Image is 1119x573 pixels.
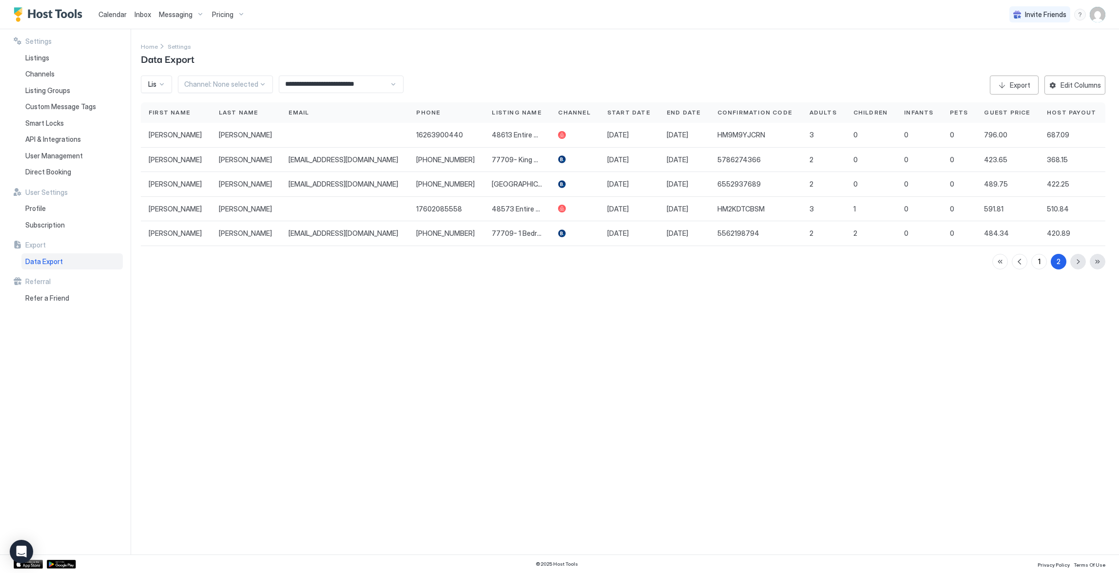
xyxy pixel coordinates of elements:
[148,80,156,89] div: (+1)
[853,229,857,238] span: 2
[141,43,158,50] span: Home
[984,229,1009,238] span: 484.34
[25,102,96,111] span: Custom Message Tags
[219,180,272,189] span: [PERSON_NAME]
[289,229,398,238] span: [EMAIL_ADDRESS][DOMAIN_NAME]
[25,168,71,176] span: Direct Booking
[667,205,688,213] span: [DATE]
[289,108,309,117] span: Email
[14,560,43,569] a: App Store
[853,131,858,139] span: 0
[810,131,814,139] span: 3
[904,131,908,139] span: 0
[289,180,398,189] span: [EMAIL_ADDRESS][DOMAIN_NAME]
[159,10,193,19] span: Messaging
[416,205,462,213] span: 17602085558
[950,180,954,189] span: 0
[141,51,194,66] span: Data Export
[47,560,76,569] a: Google Play Store
[98,10,127,19] span: Calendar
[984,131,1007,139] span: 796.00
[25,204,46,213] span: Profile
[149,180,202,189] span: [PERSON_NAME]
[950,131,954,139] span: 0
[1044,76,1105,95] button: Edit Columns
[25,54,49,62] span: Listings
[984,108,1030,117] span: Guest Price
[492,229,542,238] span: 77709- 1 Bedroom Living Room- A
[135,10,151,19] span: Inbox
[904,205,908,213] span: 0
[416,155,475,164] span: [PHONE_NUMBER]
[25,188,68,197] span: User Settings
[1038,562,1070,568] span: Privacy Policy
[279,76,389,93] input: Input Field
[21,82,123,99] a: Listing Groups
[1047,229,1070,238] span: 420.89
[607,131,629,139] span: [DATE]
[141,41,158,51] div: Breadcrumb
[1047,180,1069,189] span: 422.25
[25,221,65,229] span: Subscription
[25,86,70,95] span: Listing Groups
[25,241,46,249] span: Export
[21,66,123,82] a: Channels
[990,76,1039,95] button: Export
[904,229,908,238] span: 0
[21,217,123,233] a: Subscription
[492,205,542,213] span: 48573 Entire Villa
[492,155,542,164] span: 77709- King Suite- B
[212,10,233,19] span: Pricing
[717,180,761,189] span: 6552937689
[25,152,83,160] span: User Management
[219,155,272,164] span: [PERSON_NAME]
[853,180,858,189] span: 0
[1038,256,1041,267] div: 1
[1010,80,1030,90] div: Export
[25,277,51,286] span: Referral
[21,115,123,132] a: Smart Locks
[492,131,542,139] span: 48613 Entire Villa
[904,180,908,189] span: 0
[149,108,190,117] span: First Name
[168,41,191,51] div: Breadcrumb
[536,561,578,567] span: © 2025 Host Tools
[21,290,123,306] a: Refer a Friend
[1061,80,1101,90] div: Edit Columns
[1031,254,1047,269] button: 1
[950,155,954,164] span: 0
[141,41,158,51] a: Home
[607,108,650,117] span: Start Date
[21,131,123,148] a: API & Integrations
[149,131,202,139] span: [PERSON_NAME]
[25,294,69,303] span: Refer a Friend
[667,131,688,139] span: [DATE]
[1047,108,1096,117] span: Host Payout
[950,108,968,117] span: Pets
[10,540,33,563] div: Open Intercom Messenger
[416,131,463,139] span: 16263900440
[717,155,761,164] span: 5786274366
[289,155,398,164] span: [EMAIL_ADDRESS][DOMAIN_NAME]
[25,70,55,78] span: Channels
[950,229,954,238] span: 0
[810,180,813,189] span: 2
[492,108,541,117] span: Listing Name
[219,108,258,117] span: Last Name
[1090,7,1105,22] div: User profile
[1047,205,1069,213] span: 510.84
[1074,559,1105,569] a: Terms Of Use
[25,257,63,266] span: Data Export
[853,205,856,213] span: 1
[25,37,52,46] span: Settings
[219,205,272,213] span: [PERSON_NAME]
[21,148,123,164] a: User Management
[558,108,590,117] span: Channel
[25,119,64,128] span: Smart Locks
[416,180,475,189] span: [PHONE_NUMBER]
[810,108,837,117] span: Adults
[853,155,858,164] span: 0
[607,229,629,238] span: [DATE]
[607,180,629,189] span: [DATE]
